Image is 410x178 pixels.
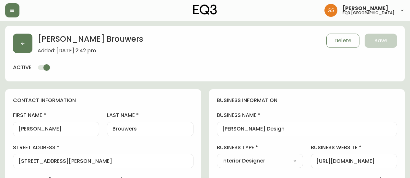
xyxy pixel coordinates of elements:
label: last name [107,112,193,119]
label: street address [13,144,193,151]
span: Delete [334,37,351,44]
label: business website [311,144,397,151]
h4: business information [217,97,397,104]
span: [PERSON_NAME] [343,6,388,11]
label: business type [217,144,303,151]
label: first name [13,112,99,119]
h5: eq3 [GEOGRAPHIC_DATA] [343,11,394,15]
label: business name [217,112,397,119]
h2: [PERSON_NAME] Brouwers [38,34,143,48]
span: Added: [DATE] 2:42 pm [38,48,143,54]
h4: active [13,64,31,71]
img: logo [193,5,217,15]
button: Delete [326,34,359,48]
input: https://www.designshop.com [316,158,392,164]
h4: contact information [13,97,193,104]
img: 6b403d9c54a9a0c30f681d41f5fc2571 [324,4,337,17]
